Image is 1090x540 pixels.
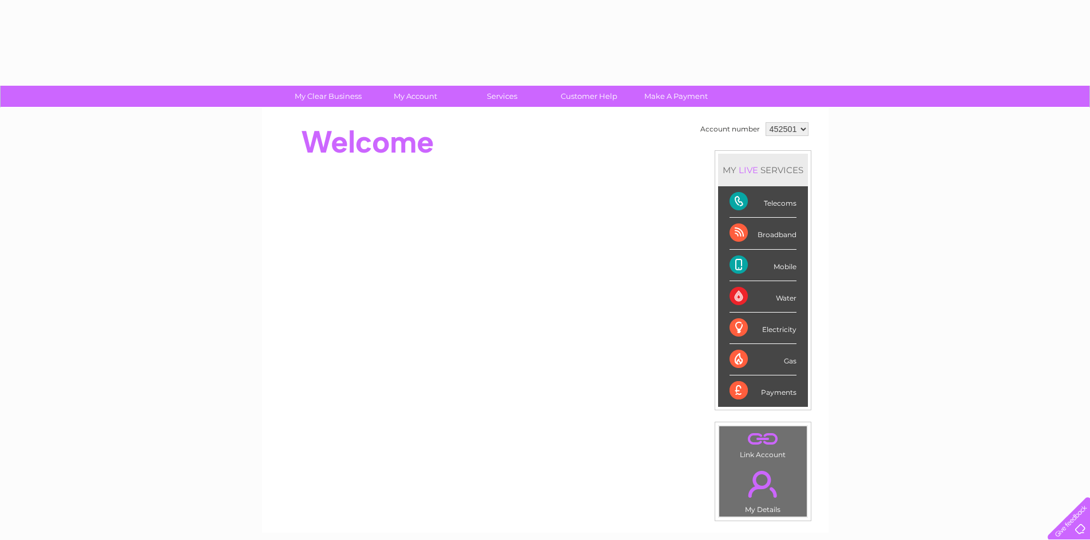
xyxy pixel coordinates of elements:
[730,250,796,281] div: Mobile
[736,165,760,175] div: LIVE
[730,313,796,344] div: Electricity
[718,154,808,186] div: MY SERVICES
[281,86,375,107] a: My Clear Business
[730,218,796,249] div: Broadband
[722,464,804,504] a: .
[368,86,462,107] a: My Account
[722,429,804,449] a: .
[719,426,807,462] td: Link Account
[730,281,796,313] div: Water
[730,375,796,406] div: Payments
[629,86,723,107] a: Make A Payment
[730,186,796,218] div: Telecoms
[730,344,796,375] div: Gas
[697,119,763,139] td: Account number
[542,86,636,107] a: Customer Help
[455,86,549,107] a: Services
[719,461,807,517] td: My Details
